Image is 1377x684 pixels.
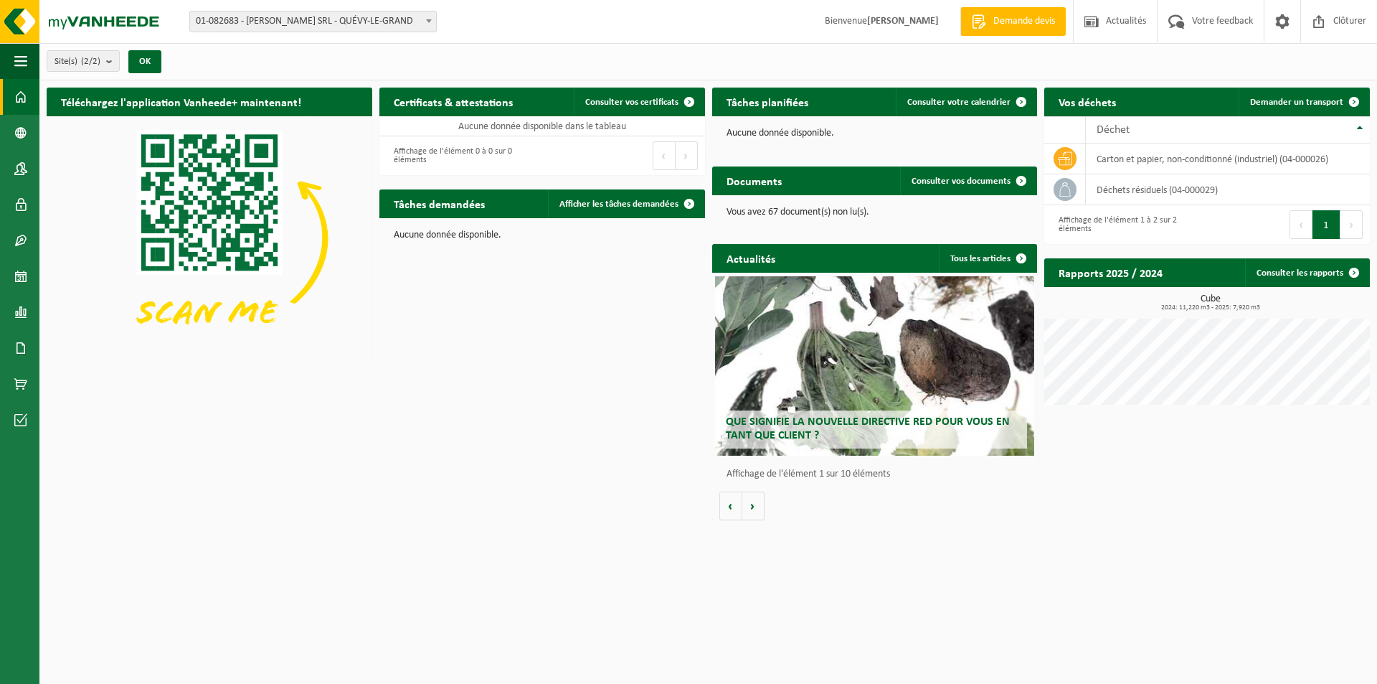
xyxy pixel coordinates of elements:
span: Demander un transport [1250,98,1343,107]
a: Demander un transport [1239,88,1368,116]
a: Consulter vos documents [900,167,1036,195]
span: Afficher les tâches demandées [559,200,678,209]
strong: [PERSON_NAME] [867,16,939,27]
td: déchets résiduels (04-000029) [1086,174,1370,205]
h2: Tâches demandées [379,189,499,217]
a: Consulter les rapports [1245,258,1368,287]
h2: Certificats & attestations [379,88,527,116]
td: carton et papier, non-conditionné (industriel) (04-000026) [1086,144,1370,174]
div: Affichage de l'élément 0 à 0 sur 0 éléments [387,140,535,172]
span: Demande devis [990,14,1059,29]
a: Demande devis [960,7,1066,36]
span: 01-082683 - ERIC COUVREUR SRL - QUÉVY-LE-GRAND [190,11,436,32]
td: Aucune donnée disponible dans le tableau [379,116,705,136]
button: Volgende [742,492,765,520]
a: Tous les articles [939,244,1036,273]
a: Afficher les tâches demandées [548,189,704,218]
button: Vorige [719,492,742,520]
button: Previous [653,141,676,170]
span: Que signifie la nouvelle directive RED pour vous en tant que client ? [726,416,1010,441]
span: Déchet [1097,124,1130,136]
p: Aucune donnée disponible. [394,230,691,240]
button: OK [128,50,161,73]
a: Consulter vos certificats [574,88,704,116]
span: 01-082683 - ERIC COUVREUR SRL - QUÉVY-LE-GRAND [189,11,437,32]
h2: Actualités [712,244,790,272]
p: Affichage de l'élément 1 sur 10 éléments [727,469,1031,479]
button: 1 [1312,210,1340,239]
h2: Rapports 2025 / 2024 [1044,258,1177,286]
h2: Documents [712,167,796,195]
span: Consulter vos certificats [585,98,678,107]
button: Site(s)(2/2) [47,50,120,72]
h3: Cube [1051,294,1370,311]
span: Consulter vos documents [912,177,1011,186]
button: Next [676,141,698,170]
h2: Vos déchets [1044,88,1130,116]
img: Download de VHEPlus App [47,116,372,360]
h2: Tâches planifiées [712,88,823,116]
a: Que signifie la nouvelle directive RED pour vous en tant que client ? [715,276,1034,456]
button: Next [1340,210,1363,239]
p: Aucune donnée disponible. [727,128,1023,139]
span: Site(s) [55,51,100,72]
h2: Téléchargez l'application Vanheede+ maintenant! [47,88,316,116]
a: Consulter votre calendrier [896,88,1036,116]
button: Previous [1290,210,1312,239]
p: Vous avez 67 document(s) non lu(s). [727,207,1023,217]
span: 2024: 11,220 m3 - 2025: 7,920 m3 [1051,304,1370,311]
count: (2/2) [81,57,100,66]
div: Affichage de l'élément 1 à 2 sur 2 éléments [1051,209,1200,240]
span: Consulter votre calendrier [907,98,1011,107]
